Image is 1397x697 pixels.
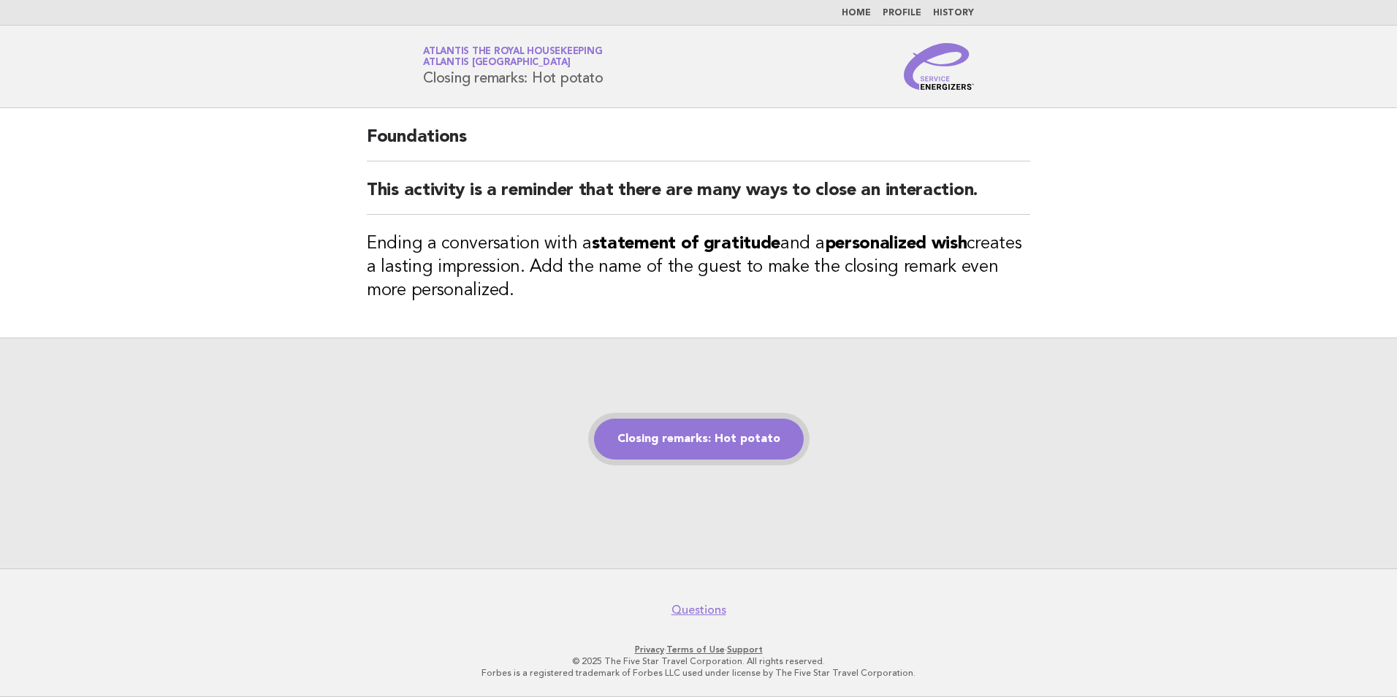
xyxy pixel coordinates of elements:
strong: statement of gratitude [592,235,780,253]
h2: Foundations [367,126,1030,161]
h3: Ending a conversation with a and a creates a lasting impression. Add the name of the guest to mak... [367,232,1030,302]
a: Atlantis the Royal HousekeepingAtlantis [GEOGRAPHIC_DATA] [423,47,602,67]
a: Questions [671,603,726,617]
strong: personalized wish [825,235,967,253]
a: Terms of Use [666,644,725,655]
a: Home [842,9,871,18]
a: Privacy [635,644,664,655]
h1: Closing remarks: Hot potato [423,47,603,85]
a: Closing remarks: Hot potato [594,419,804,460]
h2: This activity is a reminder that there are many ways to close an interaction. [367,179,1030,215]
img: Service Energizers [904,43,974,90]
span: Atlantis [GEOGRAPHIC_DATA] [423,58,571,68]
a: Support [727,644,763,655]
a: History [933,9,974,18]
p: · · [251,644,1146,655]
p: © 2025 The Five Star Travel Corporation. All rights reserved. [251,655,1146,667]
a: Profile [883,9,921,18]
p: Forbes is a registered trademark of Forbes LLC used under license by The Five Star Travel Corpora... [251,667,1146,679]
